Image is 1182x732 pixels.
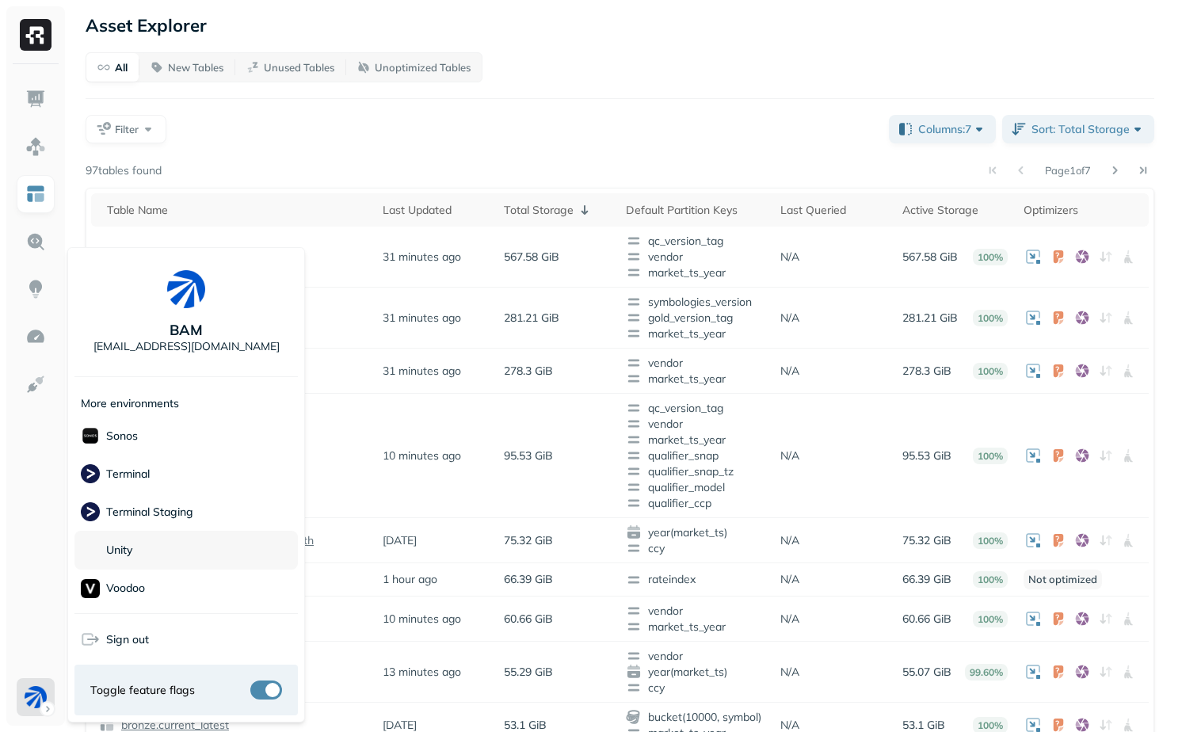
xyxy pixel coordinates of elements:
img: Terminal Staging [81,502,100,521]
img: Sonos [81,426,100,445]
p: [EMAIL_ADDRESS][DOMAIN_NAME] [93,339,280,354]
p: Voodoo [106,581,145,596]
p: BAM [170,321,203,339]
p: Sonos [106,429,138,444]
img: Terminal [81,464,100,483]
span: Sign out [106,632,149,647]
p: Unity [106,543,132,558]
img: Unity [81,540,100,560]
p: Terminal [106,467,150,482]
p: More environments [81,396,179,411]
img: Voodoo [81,579,100,598]
span: Toggle feature flags [90,683,195,698]
p: Terminal Staging [106,505,193,520]
img: BAM [167,270,205,308]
